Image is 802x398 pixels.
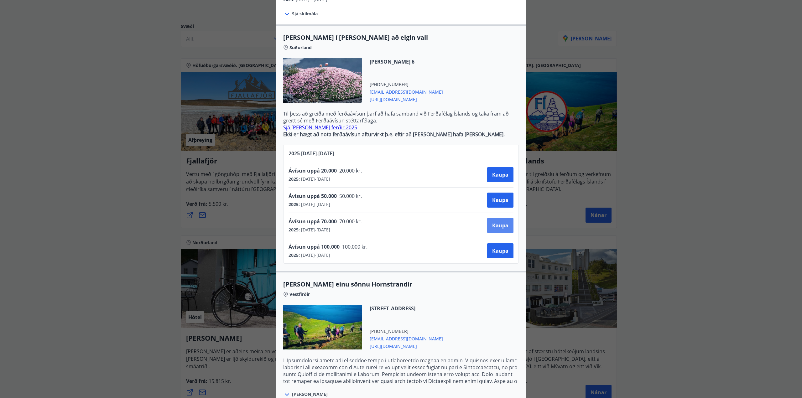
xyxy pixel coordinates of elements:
[487,218,513,233] button: Kaupa
[289,252,300,258] span: 2025 :
[487,243,513,258] button: Kaupa
[300,176,330,182] span: [DATE] - [DATE]
[292,11,318,17] span: Sjá skilmála
[337,193,363,199] span: 50.000 kr.
[337,167,363,174] span: 20.000 kr.
[289,243,340,250] span: Ávísun uppá 100.000
[289,201,300,208] span: 2025 :
[300,227,330,233] span: [DATE] - [DATE]
[487,193,513,208] button: Kaupa
[492,222,508,229] span: Kaupa
[337,218,363,225] span: 70.000 kr.
[283,110,519,124] p: Til þess að greiða með ferðaávísun þarf að hafa samband við Ferðafélag Íslands og taka fram að gr...
[289,44,312,51] span: Suðurland
[370,58,443,65] span: [PERSON_NAME] 6
[283,124,357,131] a: Sjá [PERSON_NAME] ferðir 2025
[300,201,330,208] span: [DATE] - [DATE]
[289,218,337,225] span: Ávísun uppá 70.000
[370,81,443,88] span: [PHONE_NUMBER]
[289,176,300,182] span: 2025 :
[370,88,443,95] span: [EMAIL_ADDRESS][DOMAIN_NAME]
[283,33,519,42] span: [PERSON_NAME] í [PERSON_NAME] að eigin vali
[300,252,330,258] span: [DATE] - [DATE]
[492,171,508,178] span: Kaupa
[492,197,508,204] span: Kaupa
[370,95,443,103] span: [URL][DOMAIN_NAME]
[289,150,334,157] span: 2025 [DATE] - [DATE]
[289,193,337,199] span: Ávísun uppá 50.000
[289,227,300,233] span: 2025 :
[283,131,505,138] strong: Ekki er hægt að nota ferðaávísun afturvirkt þ.e. eftir að [PERSON_NAME] hafa [PERSON_NAME].
[487,167,513,182] button: Kaupa
[340,243,367,250] span: 100.000 kr.
[289,167,337,174] span: Ávísun uppá 20.000
[492,247,508,254] span: Kaupa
